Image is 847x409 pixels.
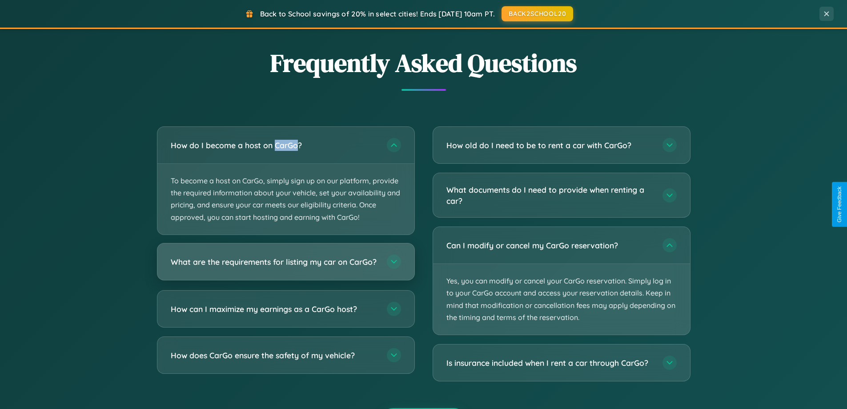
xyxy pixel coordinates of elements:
h3: Can I modify or cancel my CarGo reservation? [446,240,654,251]
h3: How does CarGo ensure the safety of my vehicle? [171,349,378,360]
p: To become a host on CarGo, simply sign up on our platform, provide the required information about... [157,164,414,235]
h3: What documents do I need to provide when renting a car? [446,184,654,206]
span: Back to School savings of 20% in select cities! Ends [DATE] 10am PT. [260,9,495,18]
h3: How do I become a host on CarGo? [171,140,378,151]
p: Yes, you can modify or cancel your CarGo reservation. Simply log in to your CarGo account and acc... [433,264,690,335]
h3: What are the requirements for listing my car on CarGo? [171,256,378,267]
h3: How old do I need to be to rent a car with CarGo? [446,140,654,151]
h3: Is insurance included when I rent a car through CarGo? [446,357,654,369]
button: BACK2SCHOOL20 [502,6,573,21]
h3: How can I maximize my earnings as a CarGo host? [171,303,378,314]
h2: Frequently Asked Questions [157,46,690,80]
div: Give Feedback [836,186,843,223]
